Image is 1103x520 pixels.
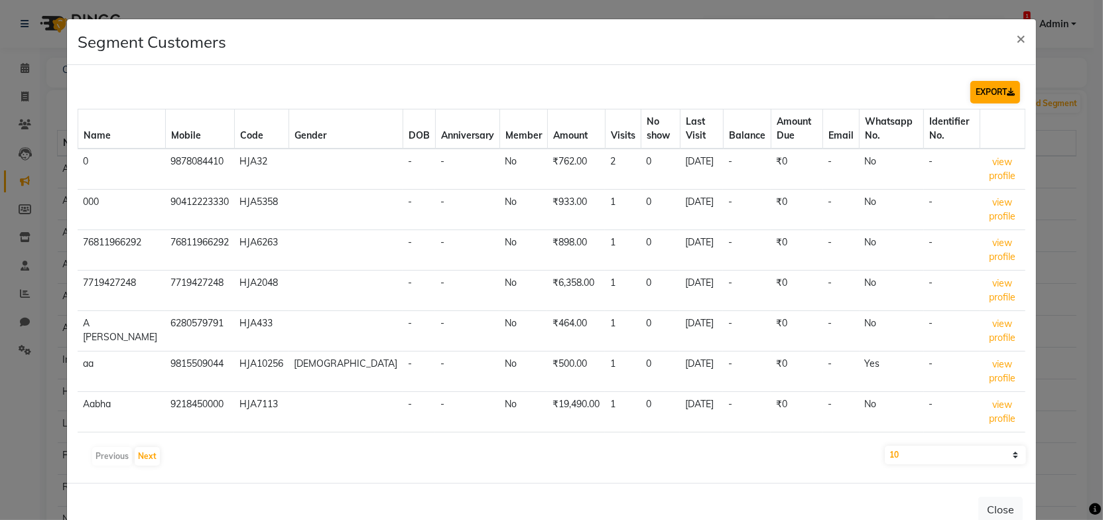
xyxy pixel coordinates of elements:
span: × [1016,28,1025,48]
button: EXPORT [970,81,1020,103]
td: - [435,271,499,311]
td: No [499,230,547,271]
td: - [435,230,499,271]
td: - [403,149,435,190]
th: Email [823,109,860,149]
td: ₹500.00 [547,352,605,392]
td: - [924,271,980,311]
button: Close [1006,19,1036,56]
th: Name [78,109,165,149]
td: 76811966292 [165,230,234,271]
button: view profile [986,195,1020,224]
td: [DATE] [680,190,723,230]
td: 0 [641,432,680,473]
th: Amount [547,109,605,149]
td: - [823,432,860,473]
td: 1 [605,271,641,311]
td: - [403,311,435,352]
td: No [860,271,924,311]
button: Next [135,447,160,466]
td: 9878084410 [165,149,234,190]
td: 1 [605,432,641,473]
td: - [924,432,980,473]
td: - [823,271,860,311]
td: 7719427248 [78,271,165,311]
h4: Segment Customers [78,30,226,54]
td: 98195717180 [165,432,234,473]
th: Member [499,109,547,149]
td: - [435,149,499,190]
td: - [823,392,860,432]
button: view profile [986,357,1020,386]
td: 0 [641,149,680,190]
td: - [823,149,860,190]
td: 0 [641,311,680,352]
td: No [860,432,924,473]
td: - [403,190,435,230]
td: 1 [605,190,641,230]
td: HJA5914 [234,432,289,473]
td: - [723,149,771,190]
td: 0 [641,230,680,271]
td: - [403,432,435,473]
td: 6280579791 [165,311,234,352]
th: Code [234,109,289,149]
td: 0 [641,352,680,392]
td: No [860,311,924,352]
td: HJA32 [234,149,289,190]
td: Yes [860,352,924,392]
th: Amount Due [771,109,822,149]
td: aa [78,352,165,392]
th: Anniversary [435,109,499,149]
td: - [723,230,771,271]
td: ₹0 [771,432,822,473]
td: HJA7113 [234,392,289,432]
td: - [435,311,499,352]
button: view profile [986,155,1020,184]
button: view profile [986,438,1020,467]
td: - [435,432,499,473]
td: A [PERSON_NAME] [78,311,165,352]
td: HJA6263 [234,230,289,271]
td: - [723,352,771,392]
td: ₹6,358.00 [547,271,605,311]
td: - [435,190,499,230]
td: [DATE] [680,432,723,473]
td: No [499,432,547,473]
td: - [924,392,980,432]
td: ₹0 [771,352,822,392]
td: [DATE] [680,392,723,432]
td: 9218450000 [165,392,234,432]
td: No [860,190,924,230]
td: ₹933.00 [547,190,605,230]
th: Last Visit [680,109,723,149]
td: - [823,230,860,271]
th: Visits [605,109,641,149]
td: 0 [641,190,680,230]
td: - [823,311,860,352]
td: 2 [605,149,641,190]
td: - [924,352,980,392]
td: HJA2048 [234,271,289,311]
td: - [723,432,771,473]
td: - [823,352,860,392]
td: - [924,230,980,271]
td: 1 [605,311,641,352]
td: ₹0 [771,190,822,230]
td: - [723,271,771,311]
td: [DATE] [680,271,723,311]
td: - [403,271,435,311]
td: No [499,190,547,230]
td: 76811966292 [78,230,165,271]
td: 1 [605,230,641,271]
td: [DATE] [680,352,723,392]
th: Identifier No. [924,109,980,149]
td: - [723,311,771,352]
td: ₹0 [771,311,822,352]
td: 0 [641,392,680,432]
button: view profile [986,316,1020,346]
th: Gender [289,109,403,149]
th: Mobile [165,109,234,149]
td: - [924,149,980,190]
td: - [435,352,499,392]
